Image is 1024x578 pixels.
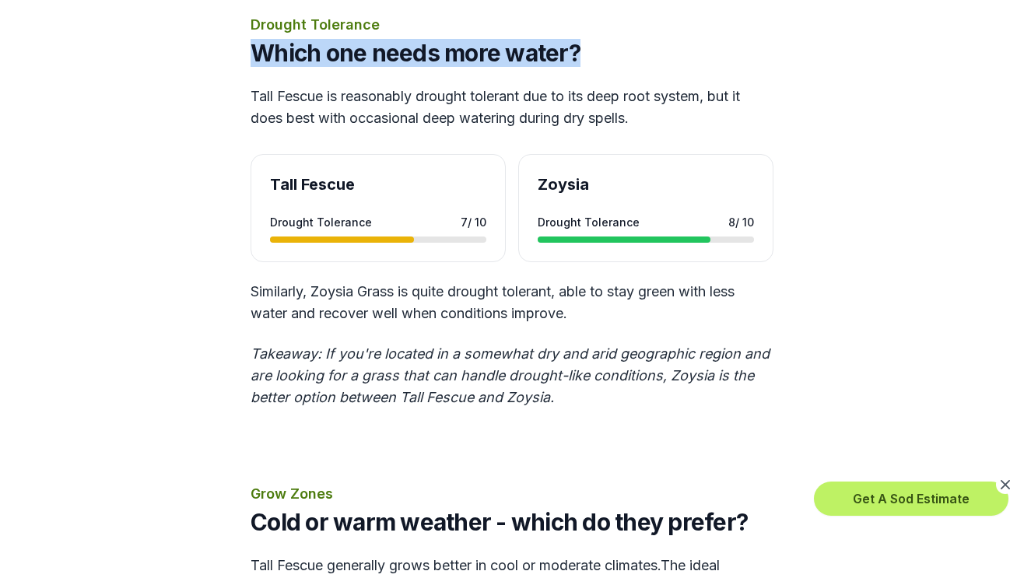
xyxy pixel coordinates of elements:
h2: Which one needs more water? [251,39,773,67]
span: 7 / 10 [461,214,486,230]
span: Drought Tolerance [270,214,372,230]
strong: Zoysia [538,175,589,194]
strong: Tall Fescue [270,175,355,194]
span: Drought Tolerance [538,214,640,230]
p: Takeaway: If you're located in a somewhat dry and arid geographic region and are looking for a gr... [251,343,773,408]
p: Drought Tolerance [251,14,773,36]
button: Get A Sod Estimate [814,482,1008,516]
p: Tall Fescue is reasonably drought tolerant due to its deep root system, but it does best with occ... [251,86,773,129]
span: 8 / 10 [728,214,754,230]
p: Similarly, Zoysia Grass is quite drought tolerant, able to stay green with less water and recover... [251,281,773,324]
